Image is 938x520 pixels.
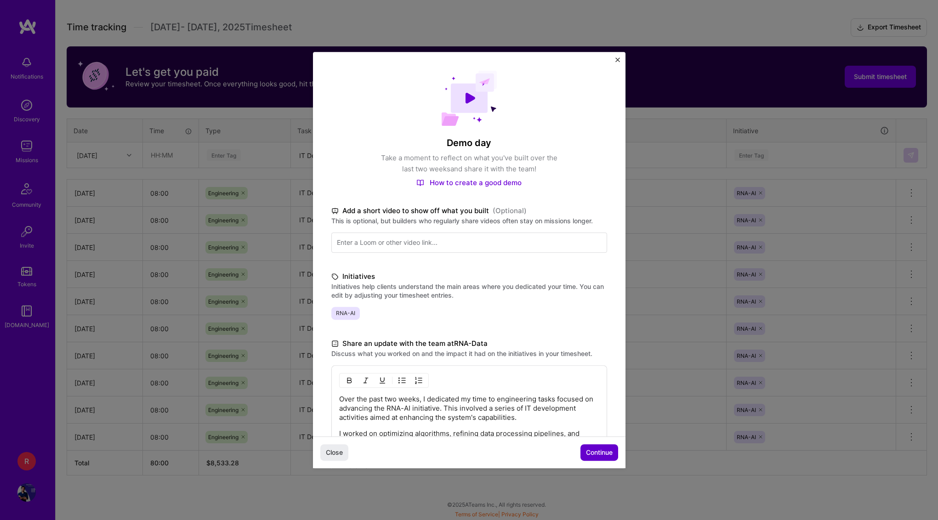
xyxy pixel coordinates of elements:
[398,377,406,384] img: UL
[331,349,607,358] label: Discuss what you worked on and the impact it had on the initiatives in your timesheet.
[326,448,343,457] span: Close
[346,377,353,384] img: Bold
[415,377,422,384] img: OL
[392,375,392,386] img: Divider
[615,57,620,67] button: Close
[416,178,522,187] a: How to create a good demo
[331,216,607,225] label: This is optional, but builders who regularly share videos often stay on missions longer.
[339,395,599,422] p: Over the past two weeks, I dedicated my time to engineering tasks focused on advancing the RNA-AI...
[339,429,599,475] p: I worked on optimizing algorithms, refining data processing pipelines, and integrating new AI mod...
[331,232,607,253] input: Enter a Loom or other video link...
[331,206,339,216] i: icon TvBlack
[493,205,527,216] span: (Optional)
[331,339,339,349] i: icon DocumentBlack
[416,179,424,187] img: How to create a good demo
[331,271,607,282] label: Initiatives
[331,205,607,216] label: Add a short video to show off what you built
[331,282,607,300] label: Initiatives help clients understand the main areas where you dedicated your time. You can edit by...
[320,444,348,461] button: Close
[362,377,370,384] img: Italic
[377,153,561,175] p: Take a moment to reflect on what you've built over the last two weeks and share it with the team!
[331,338,607,349] label: Share an update with the team at RNA-Data
[441,70,497,126] img: Demo day
[580,444,618,461] button: Continue
[379,377,386,384] img: Underline
[331,271,339,282] i: icon TagBlack
[331,137,607,149] h4: Demo day
[331,307,360,320] span: RNA-AI
[586,448,613,457] span: Continue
